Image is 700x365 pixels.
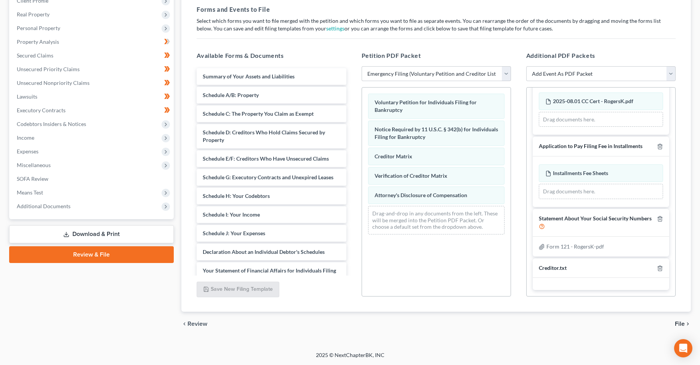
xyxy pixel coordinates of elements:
span: Schedule E/F: Creditors Who Have Unsecured Claims [203,155,329,162]
span: Additional Documents [17,203,70,209]
span: Statement About Your Social Security Numbers [539,215,652,222]
span: Property Analysis [17,38,59,45]
span: Schedule A/B: Property [203,92,259,98]
span: Schedule D: Creditors Who Hold Claims Secured by Property [203,129,325,143]
a: Property Analysis [11,35,174,49]
a: Lawsuits [11,90,174,104]
div: Creditor.txt [539,265,567,272]
a: Review & File [9,246,174,263]
h5: Available Forms & Documents [197,51,346,60]
button: chevron_left Review [181,321,215,327]
div: 2025 © NextChapterBK, INC [133,351,567,365]
a: Unsecured Nonpriority Claims [11,76,174,90]
span: Your Statement of Financial Affairs for Individuals Filing for Bankruptcy [203,267,336,281]
div: Drag documents here. [539,112,663,127]
div: Drag documents here. [539,184,663,199]
a: SOFA Review [11,172,174,186]
a: Download & Print [9,225,174,243]
i: chevron_left [181,321,187,327]
p: Select which forms you want to file merged with the petition and which forms you want to file as ... [197,17,676,32]
span: Voluntary Petition for Individuals Filing for Bankruptcy [375,99,477,113]
span: Expenses [17,148,38,155]
span: Personal Property [17,25,60,31]
a: Secured Claims [11,49,174,62]
span: Declaration About an Individual Debtor's Schedules [203,249,325,255]
span: Schedule I: Your Income [203,211,260,218]
span: Executory Contracts [17,107,66,113]
span: Schedule C: The Property You Claim as Exempt [203,110,314,117]
span: Creditor Matrix [375,153,412,159]
span: Schedule H: Your Codebtors [203,193,270,199]
span: Unsecured Nonpriority Claims [17,80,90,86]
span: Application to Pay Filing Fee in Installments [539,143,642,149]
h5: Forms and Events to File [197,5,676,14]
span: SOFA Review [17,175,48,182]
span: Codebtors Insiders & Notices [17,121,86,127]
span: Unsecured Priority Claims [17,66,80,72]
span: Schedule J: Your Expenses [203,230,265,236]
a: Executory Contracts [11,104,174,117]
span: Lawsuits [17,93,37,100]
a: Unsecured Priority Claims [11,62,174,76]
a: settings [326,25,344,32]
span: Real Property [17,11,50,18]
span: Notice Required by 11 U.S.C. § 342(b) for Individuals Filing for Bankruptcy [375,126,498,140]
span: Installments Fee Sheets [553,170,608,176]
span: Petition PDF Packet [362,52,421,59]
span: 2025-08.01 CC Cert - RogersK.pdf [553,98,633,104]
span: Schedule G: Executory Contracts and Unexpired Leases [203,174,333,180]
span: File [675,321,685,327]
div: Drag-and-drop in any documents from the left. These will be merged into the Petition PDF Packet. ... [368,206,505,234]
span: Miscellaneous [17,162,51,168]
span: Verification of Creditor Matrix [375,172,447,179]
span: Attorney's Disclosure of Compensation [375,192,467,198]
h5: Additional PDF Packets [526,51,676,60]
span: Secured Claims [17,52,53,59]
i: chevron_right [685,321,691,327]
button: Save New Filing Template [197,282,279,298]
span: Income [17,134,34,141]
span: Means Test [17,189,43,196]
div: Open Intercom Messenger [674,339,692,357]
span: Form 121 - RogersK-pdf [546,243,604,250]
span: Review [187,321,207,327]
span: Summary of Your Assets and Liabilities [203,73,295,80]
